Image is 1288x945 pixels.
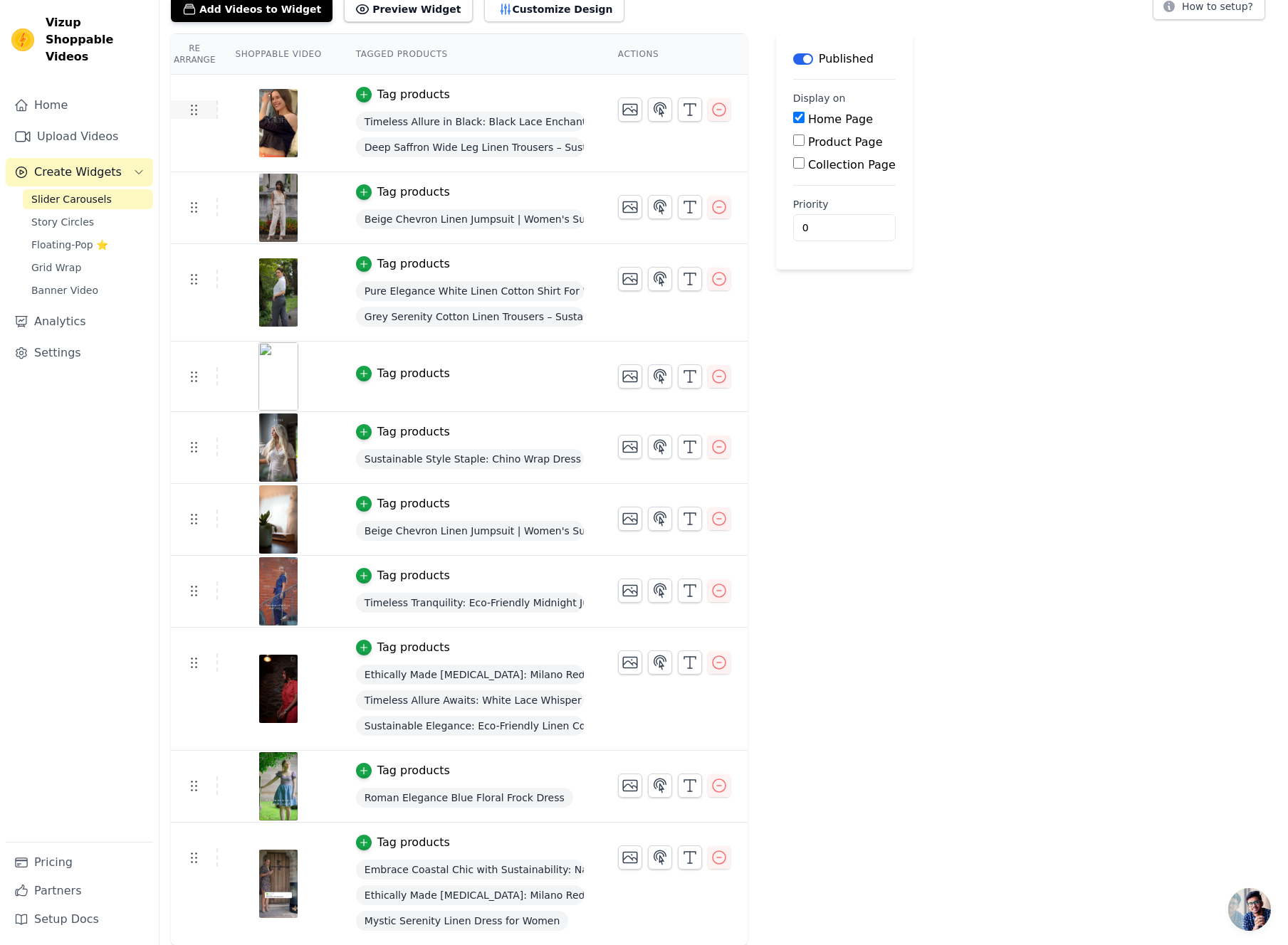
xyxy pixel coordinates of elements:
th: Shoppable Video [218,34,338,75]
img: reel-preview-5d4f2c-3.myshopify.com-3697647971492102980_69668923138.jpeg [258,342,298,411]
div: Tag products [377,639,450,656]
div: Tag products [377,495,450,512]
div: Tag products [377,762,450,779]
button: Tag products [356,255,450,273]
span: Beige Chevron Linen Jumpsuit | Women's Sustainable Fashion [356,209,584,229]
th: Re Arrange [171,34,218,75]
button: Tag products [356,365,450,382]
label: Home Page [808,112,873,126]
span: Vizup Shoppable Videos [46,14,147,65]
a: Open chat [1228,888,1271,931]
span: Banner Video [31,283,98,297]
button: Change Thumbnail [618,97,642,122]
img: reel-preview-5d4f2c-3.myshopify.com-3699125038600466550_69668923138.jpeg [258,655,298,723]
span: Timeless Tranquility: Eco-Friendly Midnight Jumpsuit for Women [356,593,584,613]
legend: Display on [793,91,846,105]
a: Analytics [6,307,153,336]
a: Floating-Pop ⭐ [23,235,153,255]
div: Tag products [377,184,450,201]
a: Partners [6,877,153,905]
a: Upload Videos [6,122,153,151]
a: Slider Carousels [23,189,153,209]
span: Beige Chevron Linen Jumpsuit | Women's Sustainable Fashion [356,521,584,541]
img: reel-preview-5d4f2c-3.myshopify.com-3707101287391219706_69668923138.jpeg [258,485,298,554]
button: Change Thumbnail [618,364,642,389]
button: Tag products [356,567,450,584]
a: Setup Docs [6,905,153,934]
button: Tag products [356,639,450,656]
div: Tag products [377,834,450,851]
a: Home [6,91,153,120]
button: Change Thumbnail [618,845,642,870]
label: Collection Page [808,158,896,171]
span: Mystic Serenity Linen Dress for Women [356,911,569,931]
a: Settings [6,339,153,367]
a: Story Circles [23,212,153,232]
span: Floating-Pop ⭐ [31,238,108,252]
img: vizup-images-e928.jpg [258,850,298,918]
button: Tag products [356,834,450,851]
button: Change Thumbnail [618,435,642,459]
div: Tag products [377,423,450,440]
a: Banner Video [23,280,153,300]
img: vizup-images-5b0d.jpg [258,557,298,625]
button: Change Thumbnail [618,579,642,603]
span: Grey Serenity Cotton Linen Trousers – Sustainable & Elegant Everyday Wear [356,307,584,327]
button: Tag products [356,495,450,512]
button: Change Thumbnail [618,650,642,675]
div: Tag products [377,567,450,584]
button: Tag products [356,762,450,779]
p: Published [819,51,874,68]
span: Sustainable Elegance: Eco-Friendly Linen Cotton Skirt for Women [356,716,584,736]
img: Vizup [11,28,34,51]
a: How to setup? [1153,3,1265,16]
span: Embrace Coastal Chic with Sustainability: Navy Nights Golden Palm Leaves Linen Shirt Dress [356,860,584,880]
button: Change Thumbnail [618,195,642,219]
th: Actions [601,34,748,75]
div: Tag products [377,365,450,382]
span: Timeless Allure in Black: Black Lace Enchantment Blouse [356,112,584,132]
span: Timeless Allure Awaits: White Lace Whisper Blouse [356,690,584,710]
span: Pure Elegance White Linen Cotton Shirt For Women [356,281,584,301]
span: Story Circles [31,215,94,229]
th: Tagged Products [339,34,601,75]
span: Ethically Made [MEDICAL_DATA]: Milano Red Viscose Linen Jumpsuit for Women [356,665,584,685]
span: Deep Saffron Wide Leg Linen Trousers – Sustainable Statement Pants for Women [356,137,584,157]
img: reel-preview-5d4f2c-3.myshopify.com-3611468771039377870_69668923138.jpeg [258,89,298,157]
img: reel-preview-5d4f2c-3.myshopify.com-3614395965961139541_69668923138.jpeg [258,174,298,242]
button: Tag products [356,184,450,201]
button: Change Thumbnail [618,507,642,531]
a: Pricing [6,848,153,877]
img: reel-preview-5d4f2c-3.myshopify.com-3704929432301954301_69668923138.jpeg [258,752,298,820]
a: Grid Wrap [23,258,153,278]
label: Priority [793,197,896,211]
span: Grid Wrap [31,260,81,275]
label: Product Page [808,135,883,149]
span: Create Widgets [34,164,122,181]
div: Tag products [377,255,450,273]
span: Slider Carousels [31,192,112,206]
img: reel-preview-5d4f2c-3.myshopify.com-3622356163403732688_69668923138.jpeg [258,258,298,327]
button: Change Thumbnail [618,267,642,291]
button: Create Widgets [6,158,153,186]
span: Sustainable Style Staple: Chino Wrap Dress [356,449,584,469]
img: reel-preview-5d4f2c-3.myshopify.com-3667230155214317269_69668923138.jpeg [258,413,298,482]
span: Roman Elegance Blue Floral Frock Dress [356,788,573,808]
span: Ethically Made [MEDICAL_DATA]: Milano Red Viscose Linen Jumpsuit for Women [356,885,584,905]
button: Tag products [356,423,450,440]
div: Tag products [377,86,450,103]
button: Change Thumbnail [618,774,642,798]
button: Tag products [356,86,450,103]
